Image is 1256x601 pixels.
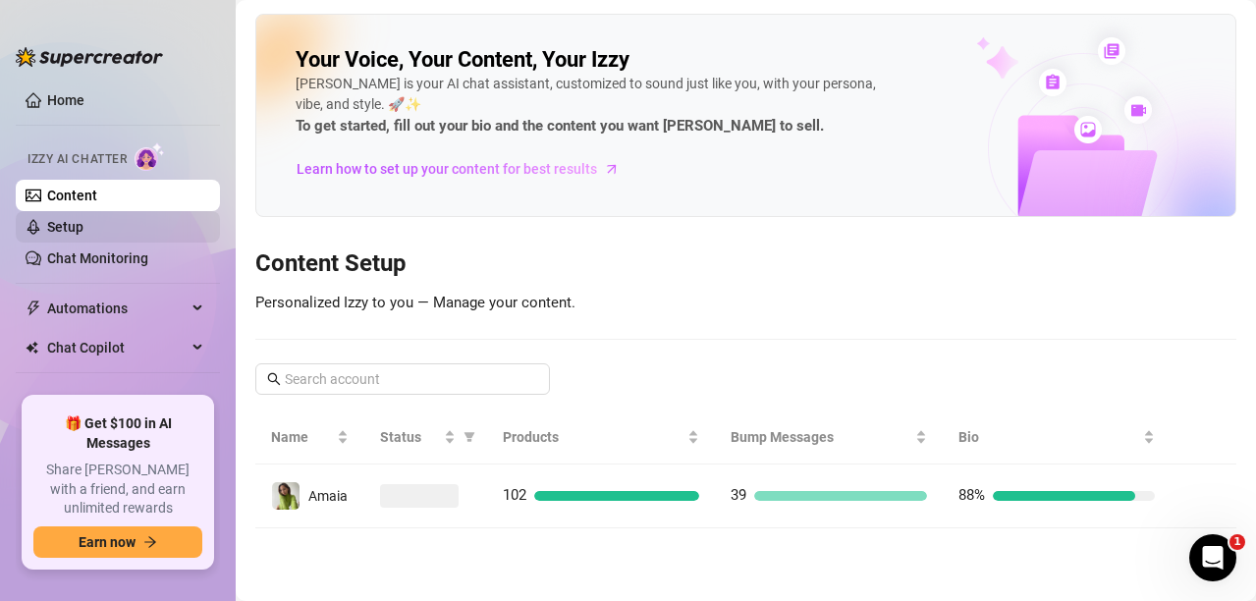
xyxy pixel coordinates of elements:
button: Earn nowarrow-right [33,526,202,558]
span: Status [380,426,440,448]
a: Chat Monitoring [47,250,148,266]
th: Status [364,410,487,464]
img: Amaia [272,482,300,510]
span: 88% [958,486,985,504]
a: Setup [47,219,83,235]
input: Search account [285,368,522,390]
th: Bio [943,410,1171,464]
img: AI Chatter [135,142,165,171]
h3: Content Setup [255,248,1236,280]
th: Products [487,410,715,464]
span: Bump Messages [731,426,911,448]
h2: Your Voice, Your Content, Your Izzy [296,46,629,74]
span: Learn how to set up your content for best results [297,158,597,180]
a: Content [47,188,97,203]
span: Products [503,426,683,448]
span: thunderbolt [26,300,41,316]
span: arrow-right [143,535,157,549]
span: 1 [1229,534,1245,550]
span: Name [271,426,333,448]
strong: To get started, fill out your bio and the content you want [PERSON_NAME] to sell. [296,117,824,135]
div: [PERSON_NAME] is your AI chat assistant, customized to sound just like you, with your persona, vi... [296,74,885,138]
span: Automations [47,293,187,324]
span: 🎁 Get $100 in AI Messages [33,414,202,453]
span: Earn now [79,534,136,550]
span: Chat Copilot [47,332,187,363]
span: 102 [503,486,526,504]
span: Share [PERSON_NAME] with a friend, and earn unlimited rewards [33,461,202,519]
a: Learn how to set up your content for best results [296,153,634,185]
a: Home [47,92,84,108]
span: Izzy AI Chatter [27,150,127,169]
span: arrow-right [602,159,622,179]
span: Amaia [308,488,348,504]
img: logo-BBDzfeDw.svg [16,47,163,67]
span: 39 [731,486,746,504]
span: filter [464,431,475,443]
span: Bio [958,426,1139,448]
iframe: Intercom live chat [1189,534,1236,581]
img: ai-chatter-content-library-cLFOSyPT.png [931,16,1235,216]
th: Name [255,410,364,464]
th: Bump Messages [715,410,943,464]
span: search [267,372,281,386]
img: Chat Copilot [26,341,38,355]
span: Personalized Izzy to you — Manage your content. [255,294,575,311]
span: filter [460,422,479,452]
